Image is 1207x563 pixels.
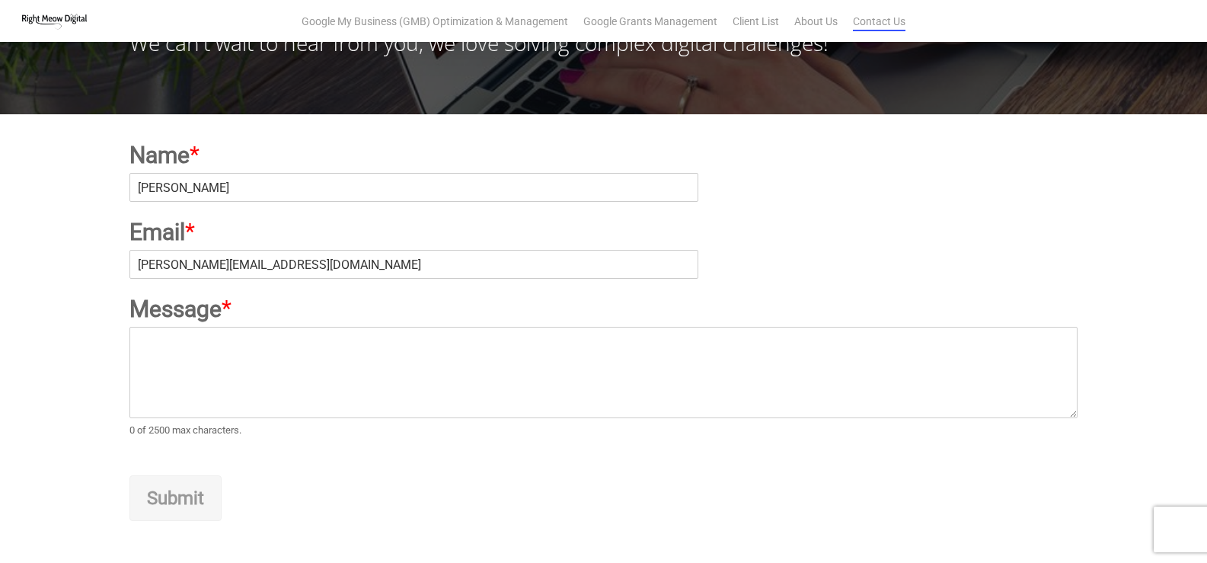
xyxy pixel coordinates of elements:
div: 0 of 2500 max characters. [129,424,1078,437]
a: Contact Us [853,14,905,29]
a: Google My Business (GMB) Optimization & Management [302,14,568,29]
button: Submit [129,475,222,521]
label: Message [129,294,1078,324]
a: About Us [794,14,838,29]
label: Name [129,140,1078,170]
a: Google Grants Management [583,14,717,29]
span: We can't wait to hear from you, we love solving complex digital challenges! [129,28,829,57]
a: Client List [733,14,779,29]
label: Email [129,217,1078,247]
